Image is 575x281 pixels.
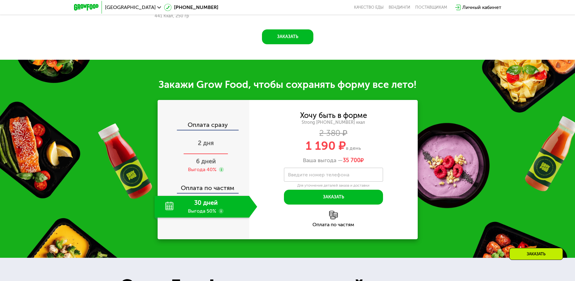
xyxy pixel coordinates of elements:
div: Для уточнения деталей заказа и доставки [284,183,383,188]
img: l6xcnZfty9opOoJh.png [329,211,338,219]
button: Заказать [262,29,313,44]
span: 35 700 [343,157,360,164]
a: Качество еды [354,5,384,10]
span: 1 190 ₽ [306,139,346,153]
div: Личный кабинет [462,4,501,11]
div: Оплата по частям [249,222,418,227]
span: ₽ [343,157,364,164]
span: в день [346,145,361,151]
div: Хочу быть в форме [300,112,367,119]
div: 441 Ккал, 250 гр [155,14,233,19]
a: Вендинги [389,5,410,10]
div: поставщикам [415,5,447,10]
div: Оплата по частям [158,179,249,193]
span: 2 дня [198,139,214,147]
div: Strong [PHONE_NUMBER] ккал [249,120,418,125]
div: Ваша выгода — [249,157,418,164]
div: Заказать [509,248,563,260]
div: Оплата сразу [158,122,249,130]
span: [GEOGRAPHIC_DATA] [105,5,156,10]
span: 6 дней [196,158,216,165]
a: [PHONE_NUMBER] [164,4,218,11]
button: Заказать [284,190,383,205]
div: 2 380 ₽ [249,130,418,137]
label: Введите номер телефона [288,173,349,176]
div: Выгода 40% [188,166,216,173]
